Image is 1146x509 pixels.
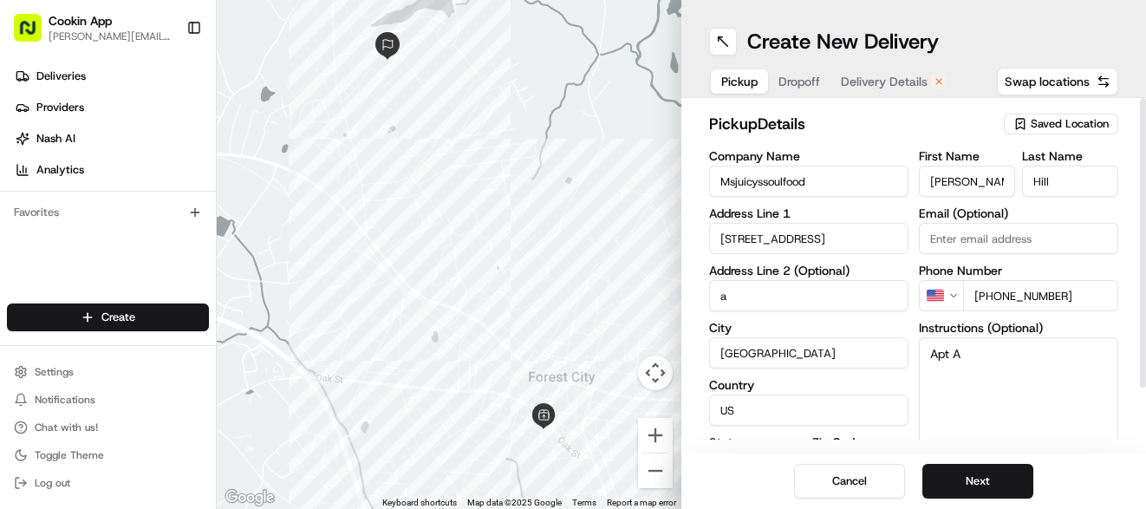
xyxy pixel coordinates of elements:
span: [DATE] [153,269,189,283]
label: Instructions (Optional) [919,322,1118,334]
input: Enter last name [1022,166,1118,197]
button: [PERSON_NAME][EMAIL_ADDRESS][DOMAIN_NAME] [49,29,173,43]
img: Wisdom Oko [17,299,45,333]
input: Enter company name [709,166,908,197]
span: Notifications [35,393,95,407]
button: Chat with us! [7,415,209,440]
h1: Create New Delivery [747,28,939,55]
span: Pickup [721,73,758,90]
span: Log out [35,476,70,490]
a: Terms (opens in new tab) [572,498,596,507]
div: Past conversations [17,225,116,239]
label: Email (Optional) [919,207,1118,219]
button: Swap locations [997,68,1118,95]
label: Company Name [709,150,908,162]
label: First Name [919,150,1015,162]
img: Nash [17,17,52,52]
div: Start new chat [78,166,284,183]
button: Start new chat [295,171,316,192]
label: Phone Number [919,264,1118,277]
button: Zoom out [638,454,673,488]
img: Brigitte Vinadas [17,252,45,280]
label: Country [709,379,908,391]
span: Pylon [173,381,210,394]
button: Map camera controls [638,356,673,390]
span: Map data ©2025 Google [467,498,562,507]
button: See all [269,222,316,243]
button: Create [7,303,209,331]
label: Address Line 2 (Optional) [709,264,908,277]
span: Dropoff [778,73,820,90]
button: Next [922,464,1033,499]
button: Log out [7,471,209,495]
span: Analytics [36,162,84,178]
a: Open this area in Google Maps (opens a new window) [221,486,278,509]
label: Last Name [1022,150,1118,162]
a: Providers [7,94,216,121]
span: • [188,316,194,330]
img: 1736555255976-a54dd68f-1ca7-489b-9aae-adbdc363a1c4 [35,270,49,284]
label: Zip Code [812,436,908,448]
button: Saved Location [1004,112,1118,136]
a: Deliveries [7,62,216,90]
button: Cookin App [49,12,112,29]
span: Swap locations [1005,73,1090,90]
span: Settings [35,365,74,379]
input: Enter email address [919,223,1118,254]
a: Powered byPylon [122,380,210,394]
p: Welcome 👋 [17,69,316,97]
button: Cookin App[PERSON_NAME][EMAIL_ADDRESS][DOMAIN_NAME] [7,7,179,49]
span: Saved Location [1031,116,1109,132]
a: Nash AI [7,125,216,153]
input: Enter phone number [963,280,1118,311]
button: Toggle Theme [7,443,209,467]
input: Enter first name [919,166,1015,197]
span: • [144,269,150,283]
img: 1736555255976-a54dd68f-1ca7-489b-9aae-adbdc363a1c4 [17,166,49,197]
button: Zoom in [638,418,673,453]
img: Google [221,486,278,509]
span: Deliveries [36,69,86,84]
span: Chat with us! [35,421,98,434]
div: Favorites [7,199,209,226]
span: [DATE] [198,316,233,330]
input: Enter country [709,395,908,426]
label: City [709,322,908,334]
button: Cancel [794,464,905,499]
img: 1736555255976-a54dd68f-1ca7-489b-9aae-adbdc363a1c4 [35,316,49,330]
span: [PERSON_NAME] [54,269,140,283]
h2: pickup Details [709,112,993,136]
label: State [709,436,805,448]
button: Keyboard shortcuts [382,497,457,509]
span: Nash AI [36,131,75,147]
input: Enter address [709,223,908,254]
label: Address Line 1 [709,207,908,219]
div: We're available if you need us! [78,183,238,197]
span: Delivery Details [841,73,928,90]
a: Analytics [7,156,216,184]
input: Apartment, suite, unit, etc. [709,280,908,311]
textarea: Apt A [919,337,1118,467]
input: Clear [45,112,286,130]
a: Report a map error [607,498,676,507]
span: Create [101,310,135,325]
input: Enter city [709,337,908,369]
span: Toggle Theme [35,448,104,462]
span: Providers [36,100,84,115]
button: Notifications [7,388,209,412]
span: Wisdom [PERSON_NAME] [54,316,185,330]
button: Settings [7,360,209,384]
img: 8016278978528_b943e370aa5ada12b00a_72.png [36,166,68,197]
